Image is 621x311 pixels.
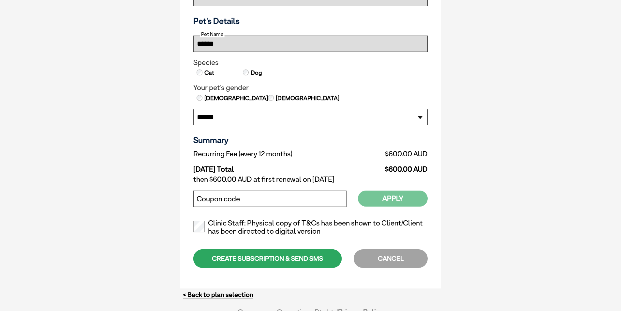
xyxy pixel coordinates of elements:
[193,148,356,160] td: Recurring Fee (every 12 months)
[356,160,428,174] td: $600.00 AUD
[183,291,253,299] a: < Back to plan selection
[193,58,428,67] legend: Species
[193,221,205,232] input: Clinic Staff: Physical copy of T&Cs has been shown to Client/Client has been directed to digital ...
[356,148,428,160] td: $600.00 AUD
[191,16,430,26] h3: Pet's Details
[193,174,428,185] td: then $600.00 AUD at first renewal on [DATE]
[193,249,342,268] div: CREATE SUBSCRIPTION & SEND SMS
[193,135,428,145] h3: Summary
[193,84,428,92] legend: Your pet's gender
[197,195,240,203] label: Coupon code
[354,249,428,268] div: CANCEL
[358,191,428,207] button: Apply
[193,219,428,236] label: Clinic Staff: Physical copy of T&Cs has been shown to Client/Client has been directed to digital ...
[193,160,356,174] td: [DATE] Total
